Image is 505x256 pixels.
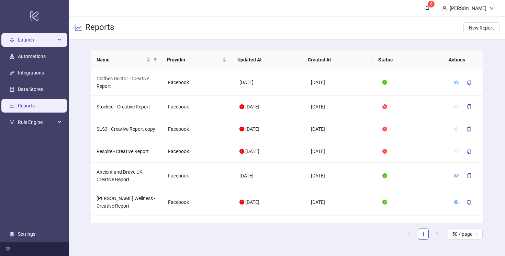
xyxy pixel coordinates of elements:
[454,200,459,205] span: eye
[162,96,234,118] td: Facebook
[18,33,56,47] span: Launch
[382,104,387,109] span: stop
[467,80,472,85] span: copy
[167,56,221,63] span: Provider
[443,50,478,69] th: Actions
[161,50,232,69] th: Provider
[91,140,162,163] td: Respire - Creative Report
[467,200,472,205] span: copy
[435,232,439,236] span: right
[442,6,447,11] span: user
[404,229,415,240] button: left
[425,5,430,10] span: bell
[305,189,377,216] td: [DATE]
[305,140,377,163] td: [DATE]
[382,149,387,154] span: stop
[454,127,459,131] span: eye
[467,127,472,131] span: copy
[91,96,162,118] td: Stocked - Creative Report
[97,56,145,63] span: Name
[461,77,477,88] button: copy
[18,103,35,108] a: Reports
[454,173,459,178] a: eye
[305,96,377,118] td: [DATE]
[239,104,244,109] span: exclamation-circle
[454,149,459,154] span: eye
[454,80,459,85] a: eye
[152,55,159,65] span: filter
[489,6,494,11] span: down
[454,104,459,109] span: eye
[305,163,377,189] td: [DATE]
[239,149,244,154] span: exclamation-circle
[153,58,157,62] span: filter
[162,140,234,163] td: Facebook
[404,229,415,240] li: Previous Page
[18,54,46,59] a: Automations
[407,232,412,236] span: left
[461,170,477,181] button: copy
[467,104,472,109] span: copy
[467,149,472,154] span: copy
[454,199,459,205] a: eye
[234,163,305,189] td: [DATE]
[85,22,114,34] h3: Reports
[232,50,302,69] th: Updated At
[91,163,162,189] td: Ancient and Brave UK - Creative Report
[10,37,14,42] span: rocket
[91,50,161,69] th: Name
[245,126,259,132] span: [DATE]
[461,197,477,208] button: copy
[10,120,14,125] span: fork
[382,127,387,131] span: stop
[5,247,10,252] span: menu-fold
[461,124,477,135] button: copy
[305,118,377,140] td: [DATE]
[162,216,234,238] td: Facebook
[382,80,387,85] span: check-circle
[428,1,435,8] sup: 9
[430,2,433,7] span: 9
[418,229,428,239] a: 1
[239,127,244,131] span: exclamation-circle
[162,163,234,189] td: Facebook
[162,189,234,216] td: Facebook
[431,229,442,240] button: right
[245,149,259,154] span: [DATE]
[245,104,259,109] span: [DATE]
[302,50,373,69] th: Created At
[382,200,387,205] span: check-circle
[91,118,162,140] td: SLS3 - Creative Report copy
[18,115,56,129] span: Rule Engine
[467,173,472,178] span: copy
[162,118,234,140] td: Facebook
[469,25,494,31] span: New Report
[382,173,387,178] span: check-circle
[18,231,35,237] a: Settings
[91,69,162,96] td: Clothes Doctor - Creative Report
[18,86,43,92] a: Data Stores
[431,229,442,240] li: Next Page
[461,146,477,157] button: copy
[91,216,162,238] td: Freestyle - Creative Report
[74,24,82,32] span: line-chart
[305,69,377,96] td: [DATE]
[373,50,443,69] th: Status
[418,229,429,240] li: 1
[447,4,489,12] div: [PERSON_NAME]
[461,221,477,232] button: copy
[461,101,477,112] button: copy
[245,199,259,205] span: [DATE]
[239,200,244,205] span: exclamation-circle
[305,216,377,238] td: [DATE]
[91,189,162,216] td: [PERSON_NAME] Wellness - Creative Report
[463,22,500,33] button: New Report
[18,70,44,75] a: Integrations
[452,229,479,239] span: 50 / page
[234,69,305,96] td: [DATE]
[162,69,234,96] td: Facebook
[448,229,483,240] div: Page Size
